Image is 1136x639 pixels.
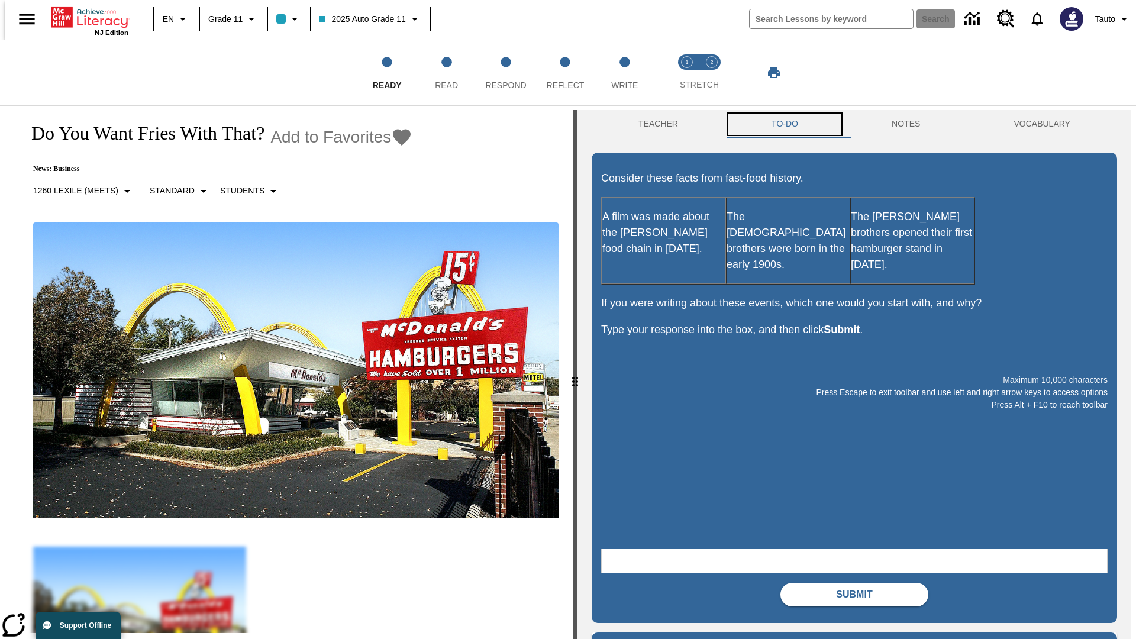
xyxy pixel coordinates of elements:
[28,180,139,202] button: Select Lexile, 1260 Lexile (Meets)
[150,185,195,197] p: Standard
[577,110,1131,639] div: activity
[601,295,1108,311] p: If you were writing about these events, which one would you start with, and why?
[725,110,845,138] button: TO-DO
[727,209,850,273] p: The [DEMOGRAPHIC_DATA] brothers were born in the early 1900s.
[531,40,599,105] button: Reflect step 4 of 5
[19,122,264,144] h1: Do You Want Fries With That?
[157,8,195,30] button: Language: EN, Select a language
[845,110,967,138] button: NOTES
[145,180,215,202] button: Scaffolds, Standard
[780,583,928,606] button: Submit
[485,80,526,90] span: Respond
[601,170,1108,186] p: Consider these facts from fast-food history.
[750,9,913,28] input: search field
[353,40,421,105] button: Ready step 1 of 5
[1060,7,1083,31] img: Avatar
[208,13,243,25] span: Grade 11
[670,40,704,105] button: Stretch Read step 1 of 2
[601,322,1108,338] p: Type your response into the box, and then click .
[1053,4,1090,34] button: Select a new avatar
[685,59,688,65] text: 1
[710,59,713,65] text: 2
[315,8,426,30] button: Class: 2025 Auto Grade 11, Select your class
[319,13,405,25] span: 2025 Auto Grade 11
[51,4,128,36] div: Home
[272,8,306,30] button: Class color is light blue. Change class color
[967,110,1117,138] button: VOCABULARY
[601,386,1108,399] p: Press Escape to exit toolbar and use left and right arrow keys to access options
[435,80,458,90] span: Read
[472,40,540,105] button: Respond step 3 of 5
[270,127,412,147] button: Add to Favorites - Do You Want Fries With That?
[601,374,1108,386] p: Maximum 10,000 characters
[1095,13,1115,25] span: Tauto
[204,8,263,30] button: Grade: Grade 11, Select a grade
[547,80,585,90] span: Reflect
[680,80,719,89] span: STRETCH
[5,110,573,633] div: reading
[573,110,577,639] div: Press Enter or Spacebar and then press right and left arrow keys to move the slider
[95,29,128,36] span: NJ Edition
[220,185,264,197] p: Students
[1090,8,1136,30] button: Profile/Settings
[601,399,1108,411] p: Press Alt + F10 to reach toolbar
[60,621,111,630] span: Support Offline
[412,40,480,105] button: Read step 2 of 5
[592,110,725,138] button: Teacher
[270,128,391,147] span: Add to Favorites
[851,209,974,273] p: The [PERSON_NAME] brothers opened their first hamburger stand in [DATE].
[990,3,1022,35] a: Resource Center, Will open in new tab
[755,62,793,83] button: Print
[35,612,121,639] button: Support Offline
[695,40,729,105] button: Stretch Respond step 2 of 2
[5,9,173,20] body: Maximum 10,000 characters Press Escape to exit toolbar and use left and right arrow keys to acces...
[592,110,1117,138] div: Instructional Panel Tabs
[163,13,174,25] span: EN
[602,209,725,257] p: A film was made about the [PERSON_NAME] food chain in [DATE].
[1022,4,1053,34] a: Notifications
[957,3,990,35] a: Data Center
[373,80,402,90] span: Ready
[611,80,638,90] span: Write
[9,2,44,37] button: Open side menu
[824,324,860,335] strong: Submit
[33,185,118,197] p: 1260 Lexile (Meets)
[33,222,559,518] img: One of the first McDonald's stores, with the iconic red sign and golden arches.
[215,180,285,202] button: Select Student
[590,40,659,105] button: Write step 5 of 5
[19,164,412,173] p: News: Business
